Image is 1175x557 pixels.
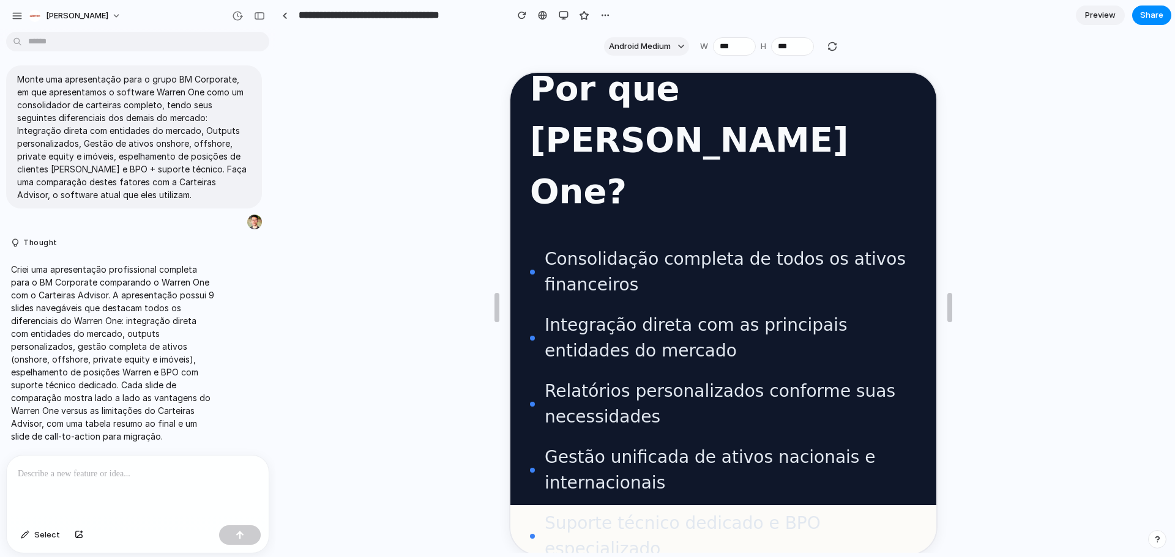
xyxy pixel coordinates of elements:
[1085,9,1116,21] span: Preview
[1140,9,1163,21] span: Share
[24,6,127,26] button: [PERSON_NAME]
[34,529,60,541] span: Select
[609,40,671,53] span: Android Medium
[604,37,689,56] button: Android Medium
[20,174,406,225] li: Consolidação completa de todos os ativos financeiros
[20,240,406,291] li: Integração direta com as principais entidades do mercado
[761,40,766,53] label: H
[20,438,406,489] li: Suporte técnico dedicado e BPO especializado
[1076,6,1125,25] a: Preview
[20,372,406,423] li: Gestão unificada de ativos nacionais e internacionais
[20,306,406,357] li: Relatórios personalizados conforme suas necessidades
[17,73,251,201] p: Monte uma apresentação para o grupo BM Corporate, em que apresentamos o software Warren One como ...
[11,263,215,443] p: Criei uma apresentação profissional completa para o BM Corporate comparando o Warren One com o Ca...
[1132,6,1171,25] button: Share
[700,40,708,53] label: W
[46,10,108,22] span: [PERSON_NAME]
[15,525,66,545] button: Select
